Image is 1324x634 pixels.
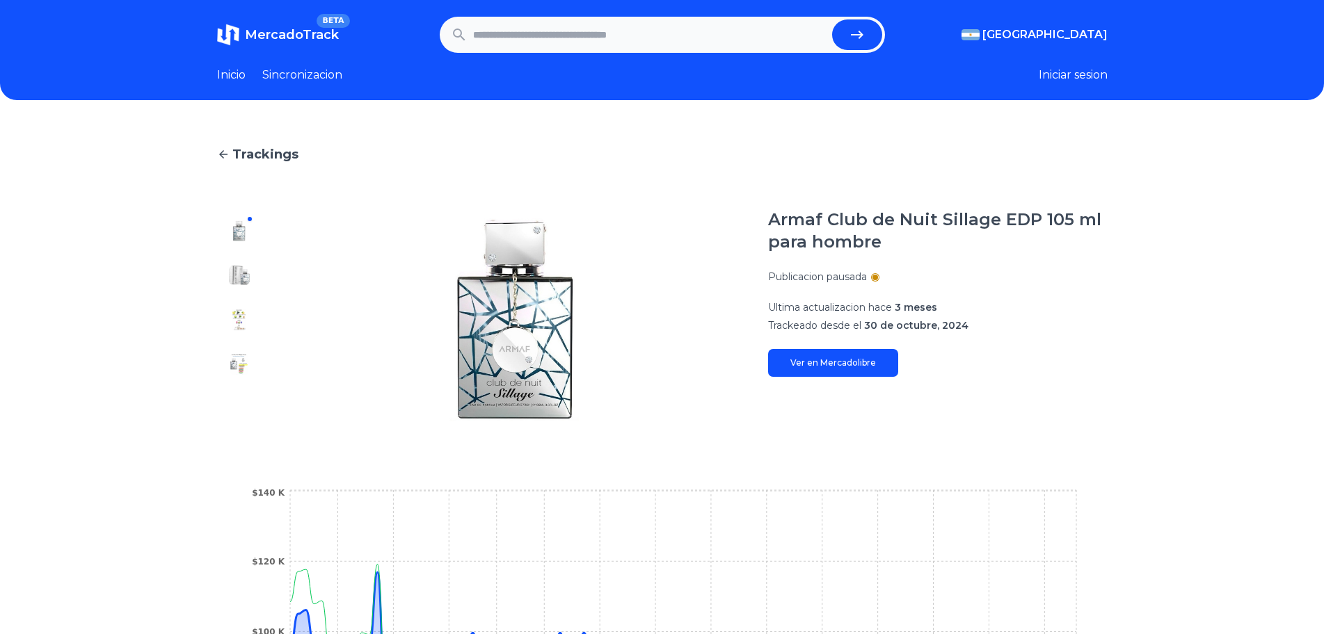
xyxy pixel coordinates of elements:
[768,209,1108,253] h1: Armaf Club de Nuit Sillage EDP 105 ml para hombre
[252,557,285,567] tspan: $120 K
[768,319,861,332] span: Trackeado desde el
[245,27,339,42] span: MercadoTrack
[228,353,250,375] img: Armaf Club de Nuit Sillage EDP 105 ml para hombre
[895,301,937,314] span: 3 meses
[217,67,246,83] a: Inicio
[217,24,339,46] a: MercadoTrackBETA
[1039,67,1108,83] button: Iniciar sesion
[962,26,1108,43] button: [GEOGRAPHIC_DATA]
[232,145,298,164] span: Trackings
[962,29,980,40] img: Argentina
[768,349,898,377] a: Ver en Mercadolibre
[317,14,349,28] span: BETA
[217,24,239,46] img: MercadoTrack
[768,301,892,314] span: Ultima actualizacion hace
[982,26,1108,43] span: [GEOGRAPHIC_DATA]
[228,264,250,286] img: Armaf Club de Nuit Sillage EDP 105 ml para hombre
[217,145,1108,164] a: Trackings
[252,488,285,498] tspan: $140 K
[228,220,250,242] img: Armaf Club de Nuit Sillage EDP 105 ml para hombre
[289,209,740,431] img: Armaf Club de Nuit Sillage EDP 105 ml para hombre
[864,319,968,332] span: 30 de octubre, 2024
[262,67,342,83] a: Sincronizacion
[228,398,250,420] img: Armaf Club de Nuit Sillage EDP 105 ml para hombre
[768,270,867,284] p: Publicacion pausada
[228,309,250,331] img: Armaf Club de Nuit Sillage EDP 105 ml para hombre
